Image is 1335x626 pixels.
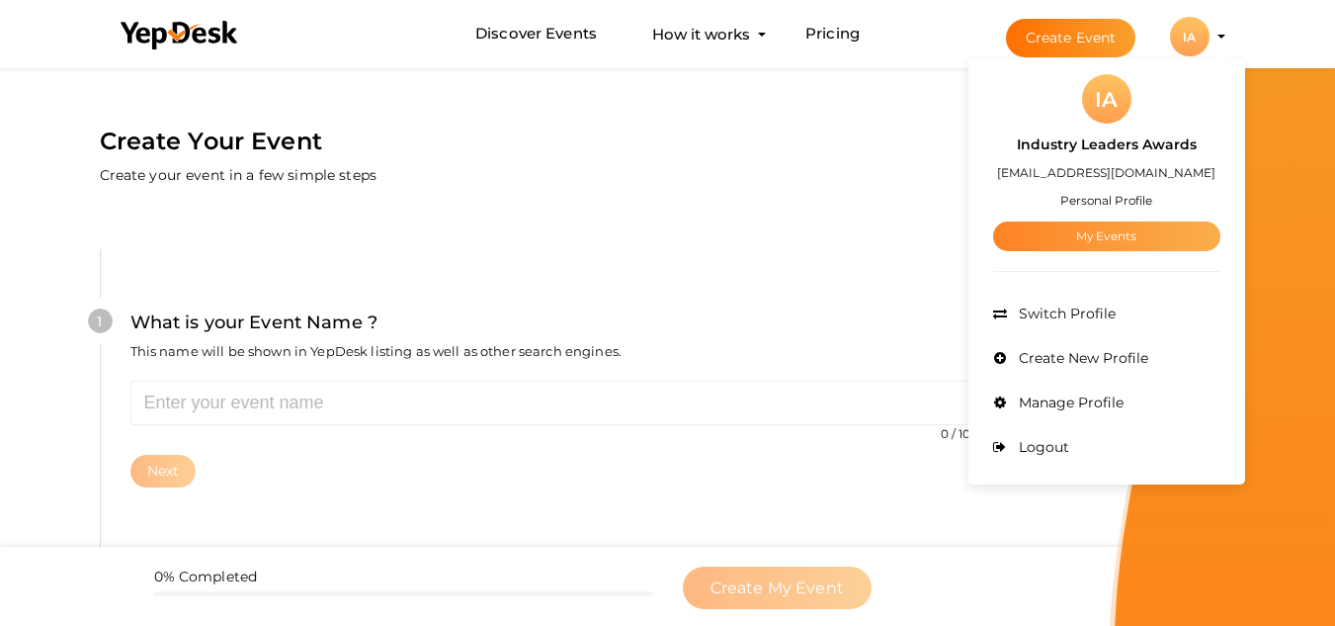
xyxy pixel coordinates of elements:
small: Personal Profile [1060,193,1152,208]
a: Discover Events [475,16,597,52]
span: Create My Event [710,579,844,597]
button: IA [1164,16,1215,57]
div: IA [1170,17,1210,56]
input: Enter your event name [130,381,979,425]
div: IA [1082,74,1131,124]
label: Create Your Event [100,123,322,160]
button: Create Event [1006,19,1136,57]
button: Create My Event [683,567,872,609]
label: What is your Event Name ? [130,309,378,337]
span: Switch Profile [1014,305,1116,322]
label: [EMAIL_ADDRESS][DOMAIN_NAME] [997,161,1215,184]
div: 1 [88,309,113,333]
profile-pic: IA [1170,30,1210,45]
span: Create New Profile [1014,349,1148,367]
small: 0 / 100 [941,426,979,441]
label: Create your event in a few simple steps [100,165,376,185]
label: This name will be shown in YepDesk listing as well as other search engines. [130,342,623,361]
button: Next [130,455,197,488]
label: 0% Completed [154,567,258,586]
span: Manage Profile [1014,394,1124,411]
a: Pricing [805,16,860,52]
button: How it works [646,16,756,52]
span: Logout [1014,438,1069,456]
a: My Events [993,222,1220,251]
label: Industry Leaders Awards [1017,134,1197,156]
